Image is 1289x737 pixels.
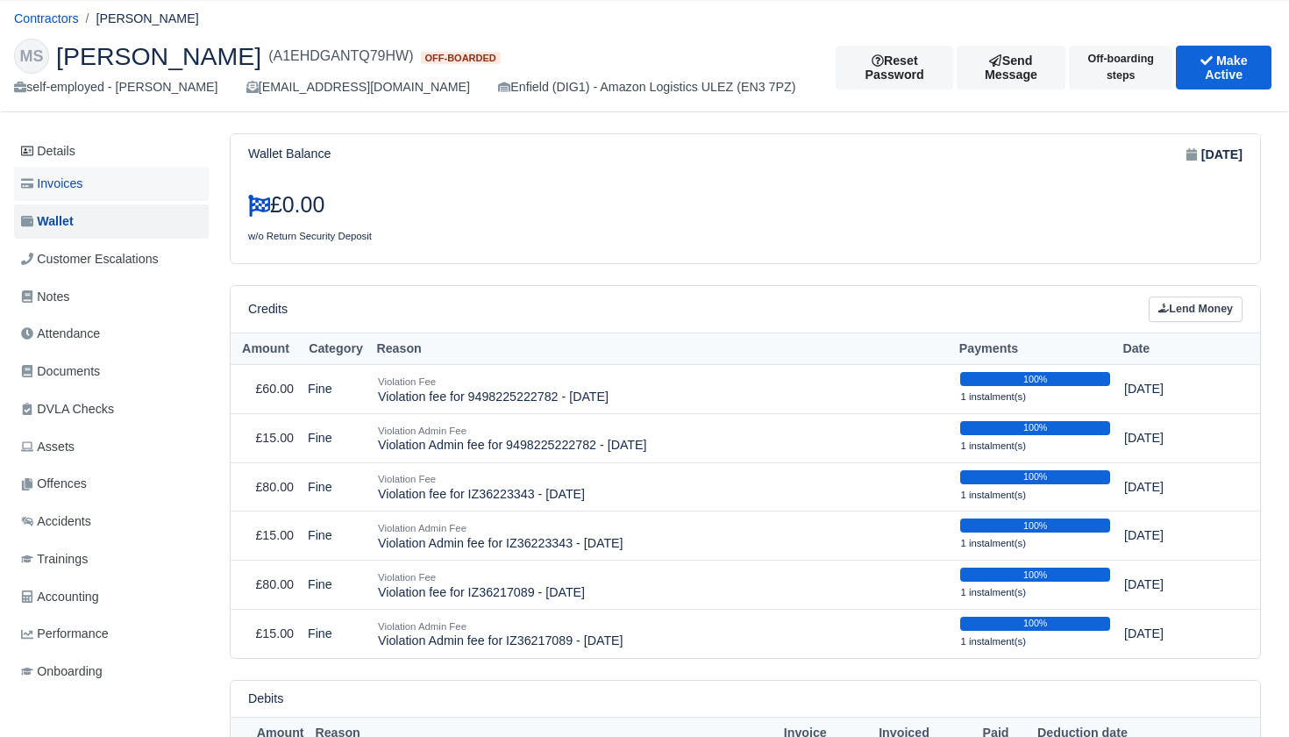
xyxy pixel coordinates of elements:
[231,365,301,414] td: £60.00
[953,333,1117,365] th: Payments
[960,490,1026,500] small: 1 instalment(s)
[378,572,436,583] small: Violation Fee
[21,587,99,607] span: Accounting
[836,46,953,89] button: Reset Password
[1117,413,1231,462] td: [DATE]
[21,361,100,382] span: Documents
[231,333,301,365] th: Amount
[14,77,218,97] div: self-employed - [PERSON_NAME]
[371,365,953,414] td: Violation fee for 9498225222782 - [DATE]
[371,462,953,512] td: Violation fee for IZ36223343 - [DATE]
[14,242,209,276] a: Customer Escalations
[21,549,88,569] span: Trainings
[14,467,209,501] a: Offences
[14,280,209,314] a: Notes
[371,333,953,365] th: Reason
[960,617,1110,631] div: 100%
[21,174,82,194] span: Invoices
[248,192,732,218] h3: £0.00
[1117,462,1231,512] td: [DATE]
[960,470,1110,484] div: 100%
[14,167,209,201] a: Invoices
[371,512,953,561] td: Violation Admin fee for IZ36223343 - [DATE]
[14,135,209,168] a: Details
[1,25,1288,112] div: Mohammed Ali Sheikh
[378,474,436,484] small: Violation Fee
[371,610,953,658] td: Violation Admin fee for IZ36217089 - [DATE]
[1117,333,1231,365] th: Date
[21,399,114,419] span: DVLA Checks
[960,440,1026,451] small: 1 instalment(s)
[21,474,87,494] span: Offences
[21,324,100,344] span: Attendance
[14,392,209,426] a: DVLA Checks
[960,538,1026,548] small: 1 instalment(s)
[301,512,371,561] td: Fine
[301,561,371,610] td: Fine
[1069,46,1172,89] button: Off-boarding steps
[14,655,209,689] a: Onboarding
[378,376,436,387] small: Violation Fee
[21,287,69,307] span: Notes
[1176,46,1271,89] button: Make Active
[14,580,209,614] a: Accounting
[231,413,301,462] td: £15.00
[56,44,261,68] span: [PERSON_NAME]
[301,413,371,462] td: Fine
[421,52,501,65] span: Off-boarded
[231,610,301,658] td: £15.00
[21,211,74,232] span: Wallet
[268,46,413,67] span: (A1EHDGANTQ79HW)
[371,561,953,610] td: Violation fee for IZ36217089 - [DATE]
[957,46,1065,89] a: Send Message
[1117,365,1231,414] td: [DATE]
[231,512,301,561] td: £15.00
[960,636,1026,647] small: 1 instalment(s)
[301,610,371,658] td: Fine
[1201,145,1243,165] strong: [DATE]
[301,333,371,365] th: Category
[14,11,79,25] a: Contractors
[960,421,1110,435] div: 100%
[14,617,209,651] a: Performance
[14,354,209,389] a: Documents
[79,9,199,29] li: [PERSON_NAME]
[14,317,209,351] a: Attendance
[378,621,466,632] small: Violation Admin Fee
[960,568,1110,582] div: 100%
[231,561,301,610] td: £80.00
[21,437,75,457] span: Assets
[378,426,466,436] small: Violation Admin Fee
[960,372,1110,386] div: 100%
[246,77,470,97] div: [EMAIL_ADDRESS][DOMAIN_NAME]
[14,504,209,539] a: Accidents
[21,624,109,644] span: Performance
[21,512,91,532] span: Accidents
[248,231,372,241] small: w/o Return Security Deposit
[21,249,159,269] span: Customer Escalations
[248,147,331,161] h6: Wallet Balance
[301,462,371,512] td: Fine
[973,533,1289,737] iframe: Chat Widget
[14,542,209,576] a: Trainings
[960,391,1026,402] small: 1 instalment(s)
[378,523,466,533] small: Violation Admin Fee
[1117,512,1231,561] td: [DATE]
[248,691,283,706] h6: Debits
[248,302,288,317] h6: Credits
[21,662,103,682] span: Onboarding
[371,413,953,462] td: Violation Admin fee for 9498225222782 - [DATE]
[14,204,209,239] a: Wallet
[14,430,209,464] a: Assets
[1149,297,1243,322] a: Lend Money
[960,587,1026,597] small: 1 instalment(s)
[498,77,795,97] div: Enfield (DIG1) - Amazon Logistics ULEZ (EN3 7PZ)
[14,39,49,74] div: MS
[231,462,301,512] td: £80.00
[301,365,371,414] td: Fine
[960,519,1110,533] div: 100%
